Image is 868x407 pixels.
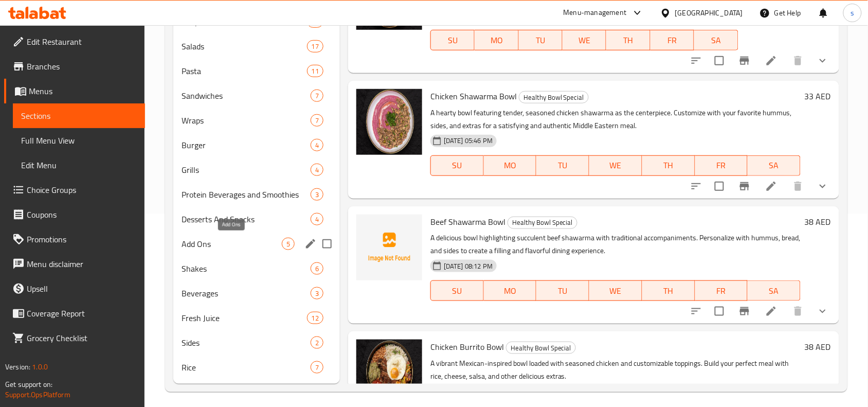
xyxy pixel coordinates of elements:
[173,59,340,83] div: Pasta11
[484,155,537,176] button: MO
[173,256,340,281] div: Shakes6
[684,299,709,324] button: sort-choices
[430,357,801,383] p: A vibrant Mexican-inspired bowl loaded with seasoned chicken and customizable toppings. Build you...
[311,361,323,374] div: items
[786,299,810,324] button: delete
[540,284,585,298] span: TU
[519,91,589,103] div: Healthy Bowl Special
[589,280,642,301] button: WE
[765,55,777,67] a: Edit menu item
[173,306,340,330] div: Fresh Juice12
[748,155,801,176] button: SA
[765,305,777,317] a: Edit menu item
[182,65,306,77] span: Pasta
[5,360,30,374] span: Version:
[4,276,145,301] a: Upsell
[311,140,323,150] span: 4
[430,232,801,257] p: A delicious bowl highlighting succulent beef shawarma with traditional accompaniments. Personaliz...
[610,33,646,48] span: TH
[646,158,691,173] span: TH
[810,299,835,324] button: show more
[182,40,306,52] span: Salads
[698,33,734,48] span: SA
[311,114,323,127] div: items
[182,238,282,250] span: Add Ons
[650,30,694,50] button: FR
[182,361,311,374] div: Rice
[655,33,690,48] span: FR
[684,48,709,73] button: sort-choices
[589,155,642,176] button: WE
[732,174,757,199] button: Branch-specific-item
[173,34,340,59] div: Salads17
[182,337,311,349] span: Sides
[817,180,829,192] svg: Show Choices
[311,338,323,348] span: 2
[540,158,585,173] span: TU
[21,110,137,122] span: Sections
[523,33,558,48] span: TU
[4,79,145,103] a: Menus
[27,36,137,48] span: Edit Restaurant
[311,289,323,298] span: 3
[173,108,340,133] div: Wraps7
[606,30,650,50] button: TH
[430,155,484,176] button: SU
[27,60,137,73] span: Branches
[182,262,311,275] span: Shakes
[311,213,323,225] div: items
[435,158,480,173] span: SU
[173,355,340,380] div: Rice7
[311,264,323,274] span: 6
[307,40,323,52] div: items
[356,215,422,280] img: Beef Shawarma Bowl
[173,133,340,157] div: Burger4
[440,136,497,146] span: [DATE] 05:46 PM
[430,214,505,229] span: Beef Shawarma Bowl
[810,174,835,199] button: show more
[4,178,145,202] a: Choice Groups
[182,114,311,127] span: Wraps
[519,30,563,50] button: TU
[311,190,323,200] span: 3
[173,157,340,182] div: Grills4
[27,233,137,245] span: Promotions
[479,33,514,48] span: MO
[182,188,311,201] span: Protein Beverages and Smoothies
[709,50,730,72] span: Select to update
[173,330,340,355] div: Sides2
[506,342,576,354] div: Healthy Bowl Special
[435,284,480,298] span: SU
[567,33,602,48] span: WE
[311,337,323,349] div: items
[356,340,422,405] img: Chicken Burrito Bowl
[536,155,589,176] button: TU
[303,236,318,252] button: edit
[4,326,145,350] a: Grocery Checklist
[27,307,137,320] span: Coverage Report
[311,215,323,224] span: 4
[440,261,497,271] span: [DATE] 08:12 PM
[27,258,137,270] span: Menu disclaimer
[488,158,533,173] span: MO
[182,312,306,324] span: Fresh Juice
[182,164,311,176] span: Grills
[308,66,323,76] span: 11
[642,280,695,301] button: TH
[311,139,323,151] div: items
[182,287,311,299] span: Beverages
[805,89,831,103] h6: 33 AED
[817,55,829,67] svg: Show Choices
[182,139,311,151] div: Burger
[508,217,577,229] div: Healthy Bowl Special
[4,54,145,79] a: Branches
[173,281,340,306] div: Beverages3
[430,89,517,104] span: Chicken Shawarma Bowl
[311,116,323,126] span: 7
[695,280,748,301] button: FR
[311,188,323,201] div: items
[675,7,743,19] div: [GEOGRAPHIC_DATA]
